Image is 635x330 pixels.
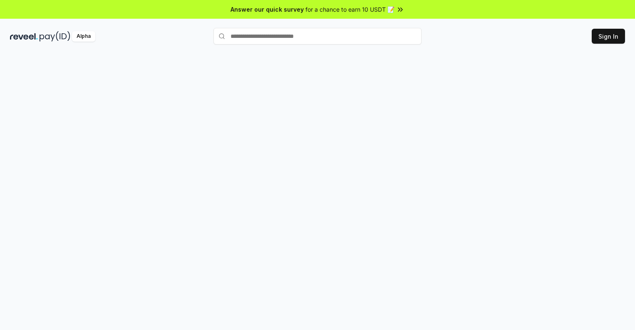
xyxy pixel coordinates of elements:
[40,31,70,42] img: pay_id
[72,31,95,42] div: Alpha
[305,5,394,14] span: for a chance to earn 10 USDT 📝
[10,31,38,42] img: reveel_dark
[231,5,304,14] span: Answer our quick survey
[592,29,625,44] button: Sign In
